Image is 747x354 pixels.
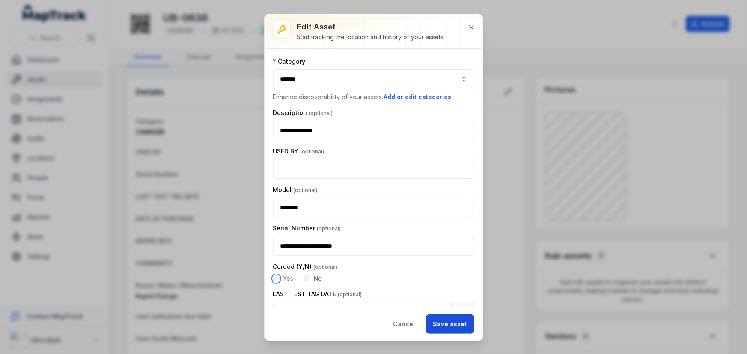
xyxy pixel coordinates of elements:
[273,186,318,194] label: Model
[273,57,306,66] label: Category
[314,274,322,283] label: No
[297,33,445,41] div: Start tracking the location and history of your assets.
[273,92,474,102] p: Enhance discoverability of your assets.
[273,109,333,117] label: Description
[283,274,293,283] label: Yes
[384,92,452,102] button: Add or edit categories
[273,147,324,156] label: USED BY
[273,290,362,298] label: LAST TEST TAG DATE
[386,314,423,334] button: Cancel
[297,21,445,33] h3: Edit asset
[451,302,474,322] button: Calendar
[426,314,474,334] button: Save asset
[273,224,341,233] label: Serial Number
[273,263,338,271] label: Corded (Y/N)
